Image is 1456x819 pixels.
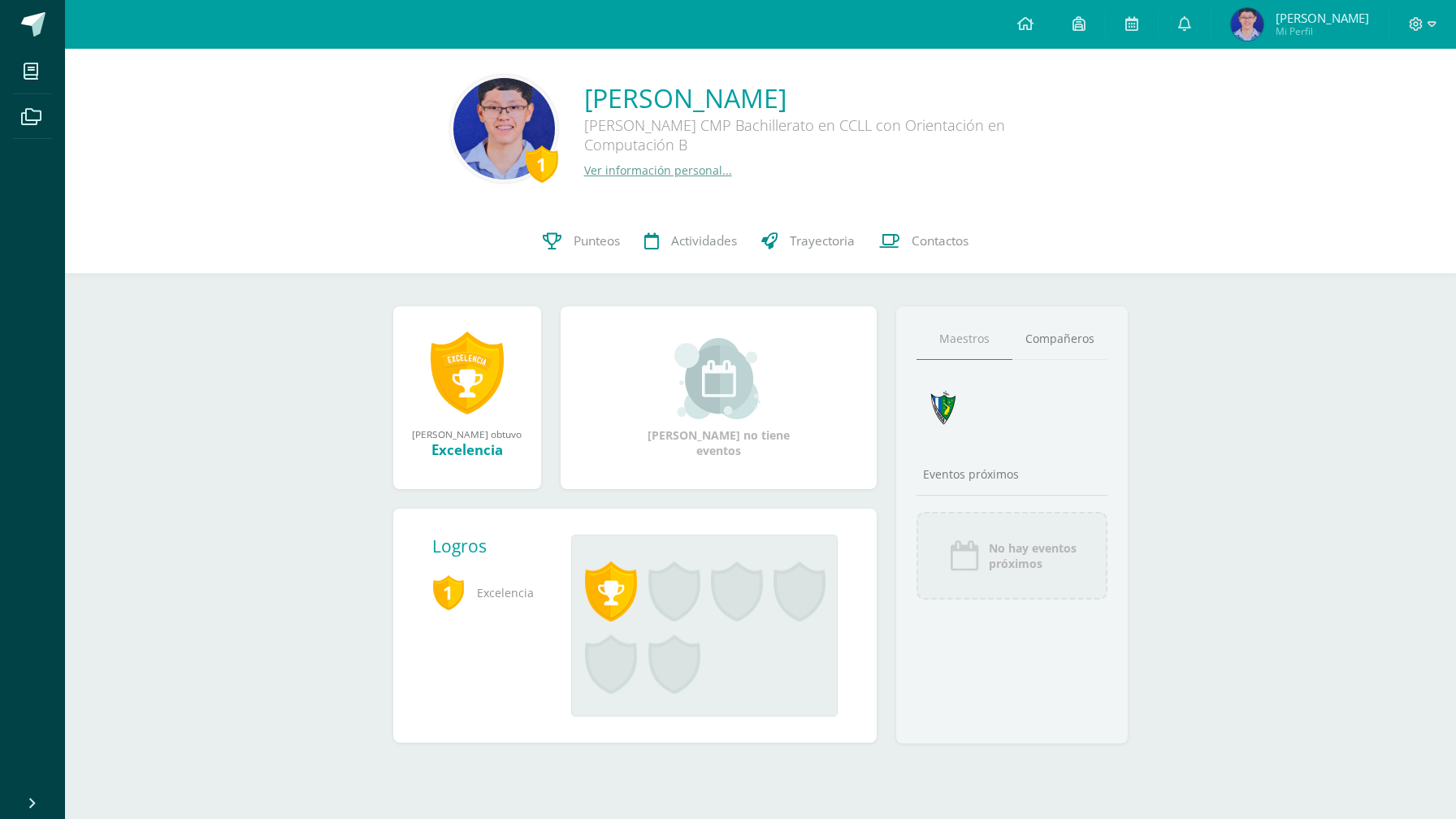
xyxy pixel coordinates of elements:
[916,466,1108,482] div: Eventos próximos
[916,318,1012,360] a: Maestros
[584,162,732,178] a: Ver información personal...
[921,386,966,431] img: 7cab5f6743d087d6deff47ee2e57ce0d.png
[671,232,737,249] span: Actividades
[531,209,632,274] a: Punteos
[526,145,558,183] div: 1
[674,338,763,419] img: event_small.png
[948,539,981,572] img: event_icon.png
[1276,10,1369,26] span: [PERSON_NAME]
[790,232,855,249] span: Trayectoria
[1276,24,1369,38] span: Mi Perfil
[409,440,525,459] div: Excelencia
[989,540,1077,571] span: No hay eventos próximos
[1231,8,1263,41] img: eac8305da70ec4796f38150793d9e04f.png
[632,209,749,274] a: Actividades
[584,80,1072,115] a: [PERSON_NAME]
[637,338,799,458] div: [PERSON_NAME] no tiene eventos
[432,535,559,557] div: Logros
[1012,318,1108,360] a: Compañeros
[749,209,867,274] a: Trayectoria
[453,78,555,180] img: 8934562d969965e11540933c362a7d1d.png
[432,570,546,615] span: Excelencia
[912,232,968,249] span: Contactos
[432,574,465,611] span: 1
[867,209,981,274] a: Contactos
[574,232,620,249] span: Punteos
[409,427,525,440] div: [PERSON_NAME] obtuvo
[584,115,1072,162] div: [PERSON_NAME] CMP Bachillerato en CCLL con Orientación en Computación B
